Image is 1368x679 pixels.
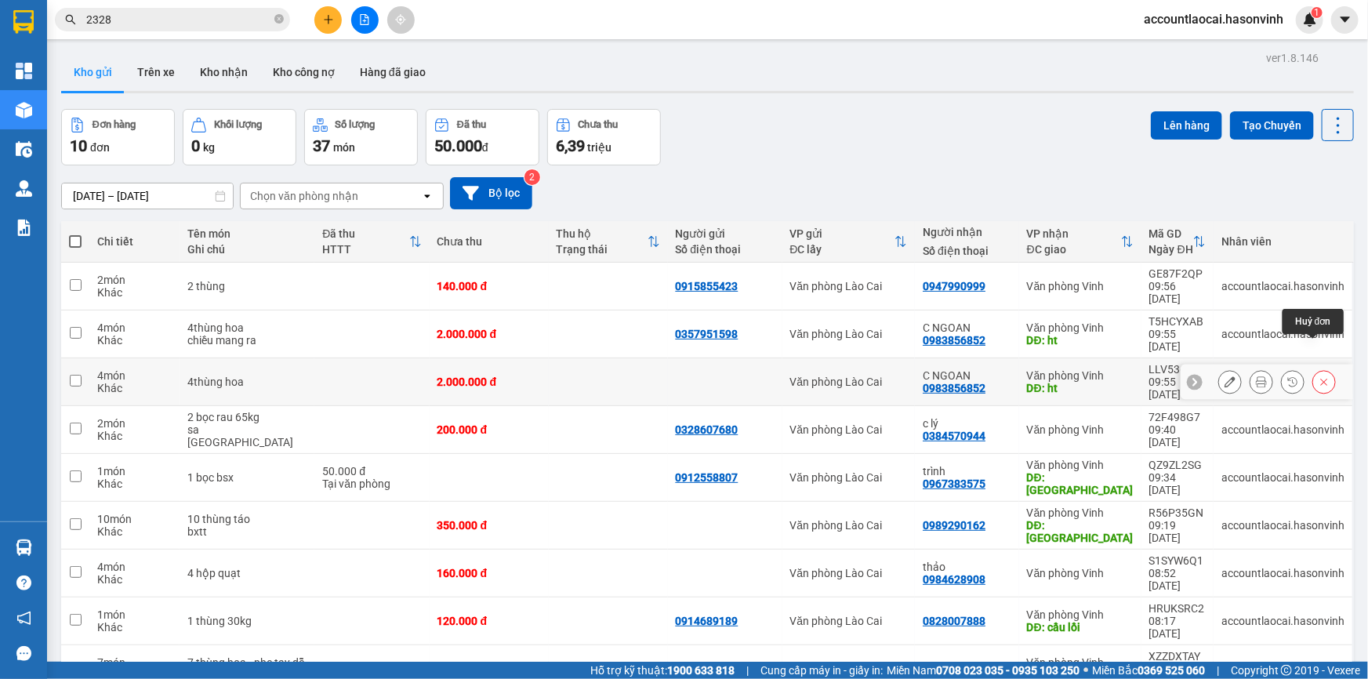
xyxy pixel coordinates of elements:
[359,14,370,25] span: file-add
[183,109,296,165] button: Khối lượng0kg
[97,525,172,538] div: Khác
[187,243,307,256] div: Ghi chú
[322,243,408,256] div: HTTT
[923,430,985,442] div: 0384570944
[1338,13,1352,27] span: caret-down
[260,53,347,91] button: Kho công nợ
[336,119,376,130] div: Số lượng
[923,334,985,347] div: 0983856852
[187,411,307,423] div: 2 bọc rau 65kg
[676,328,738,340] div: 0357951598
[1027,334,1134,347] div: DĐ: ht
[97,286,172,299] div: Khác
[1149,459,1206,471] div: QZ9ZL2SG
[274,13,284,27] span: close-circle
[790,227,895,240] div: VP gửi
[667,664,735,677] strong: 1900 633 818
[1027,321,1134,334] div: Văn phòng Vinh
[82,91,379,190] h2: VP Nhận: Văn phòng Vinh
[437,280,541,292] div: 140.000 đ
[1149,315,1206,328] div: T5HCYXAB
[347,53,438,91] button: Hàng đã giao
[333,141,355,154] span: món
[1027,280,1134,292] div: Văn phòng Vinh
[16,539,32,556] img: warehouse-icon
[16,220,32,236] img: solution-icon
[676,423,738,436] div: 0328607680
[16,611,31,626] span: notification
[387,6,415,34] button: aim
[322,477,421,490] div: Tại văn phòng
[1149,411,1206,423] div: 72F498G7
[16,180,32,197] img: warehouse-icon
[790,280,908,292] div: Văn phòng Lào Cai
[923,477,985,490] div: 0967383575
[434,136,482,155] span: 50.000
[1151,111,1222,140] button: Lên hàng
[676,243,775,256] div: Số điện thoại
[62,183,233,209] input: Select a date range.
[1019,221,1141,263] th: Toggle SortBy
[923,519,985,532] div: 0989290162
[1314,7,1319,18] span: 1
[923,245,1011,257] div: Số điện thoại
[1149,507,1206,519] div: R56P35GN
[1027,382,1134,394] div: DĐ: ht
[923,280,985,292] div: 0947990999
[97,430,172,442] div: Khác
[1027,507,1134,519] div: Văn phòng Vinh
[97,513,172,525] div: 10 món
[187,513,307,525] div: 10 thùng táo
[790,423,908,436] div: Văn phòng Lào Cai
[322,227,408,240] div: Đã thu
[923,561,1011,573] div: thảo
[923,465,1011,477] div: trình
[314,6,342,34] button: plus
[1083,667,1088,674] span: ⚪️
[1149,554,1206,567] div: S1SYW6Q1
[65,14,76,25] span: search
[1217,662,1219,679] span: |
[93,119,136,130] div: Đơn hàng
[97,465,172,477] div: 1 món
[437,567,541,579] div: 160.000 đ
[125,53,187,91] button: Trên xe
[16,102,32,118] img: warehouse-icon
[790,376,908,388] div: Văn phòng Lào Cai
[457,119,486,130] div: Đã thu
[1149,423,1206,448] div: 09:40 [DATE]
[97,369,172,382] div: 4 món
[1131,9,1296,29] span: accountlaocai.hasonvinh
[1149,267,1206,280] div: GE87F2QP
[187,334,307,347] div: chiều mang ra
[524,169,540,185] sup: 2
[1331,6,1359,34] button: caret-down
[437,235,541,248] div: Chưa thu
[1221,567,1344,579] div: accountlaocai.hasonvinh
[86,11,271,28] input: Tìm tên, số ĐT hoặc mã đơn
[1303,13,1317,27] img: icon-new-feature
[676,471,738,484] div: 0912558807
[97,235,172,248] div: Chi tiết
[1141,221,1214,263] th: Toggle SortBy
[1221,280,1344,292] div: accountlaocai.hasonvinh
[61,53,125,91] button: Kho gửi
[887,662,1080,679] span: Miền Nam
[1027,519,1134,544] div: DĐ: hà tĩnh
[97,382,172,394] div: Khác
[187,321,307,334] div: 4thùng hoa
[437,519,541,532] div: 350.000 đ
[1092,662,1205,679] span: Miền Bắc
[1283,309,1344,334] div: Huỷ đơn
[314,221,429,263] th: Toggle SortBy
[1149,567,1206,592] div: 08:52 [DATE]
[579,119,619,130] div: Chưa thu
[1149,328,1206,353] div: 09:55 [DATE]
[1149,615,1206,640] div: 08:17 [DATE]
[1027,243,1121,256] div: ĐC giao
[437,615,541,627] div: 120.000 đ
[97,477,172,490] div: Khác
[1149,519,1206,544] div: 09:19 [DATE]
[1027,621,1134,634] div: DĐ: cầu lồi
[9,91,126,117] h2: GE87F2QP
